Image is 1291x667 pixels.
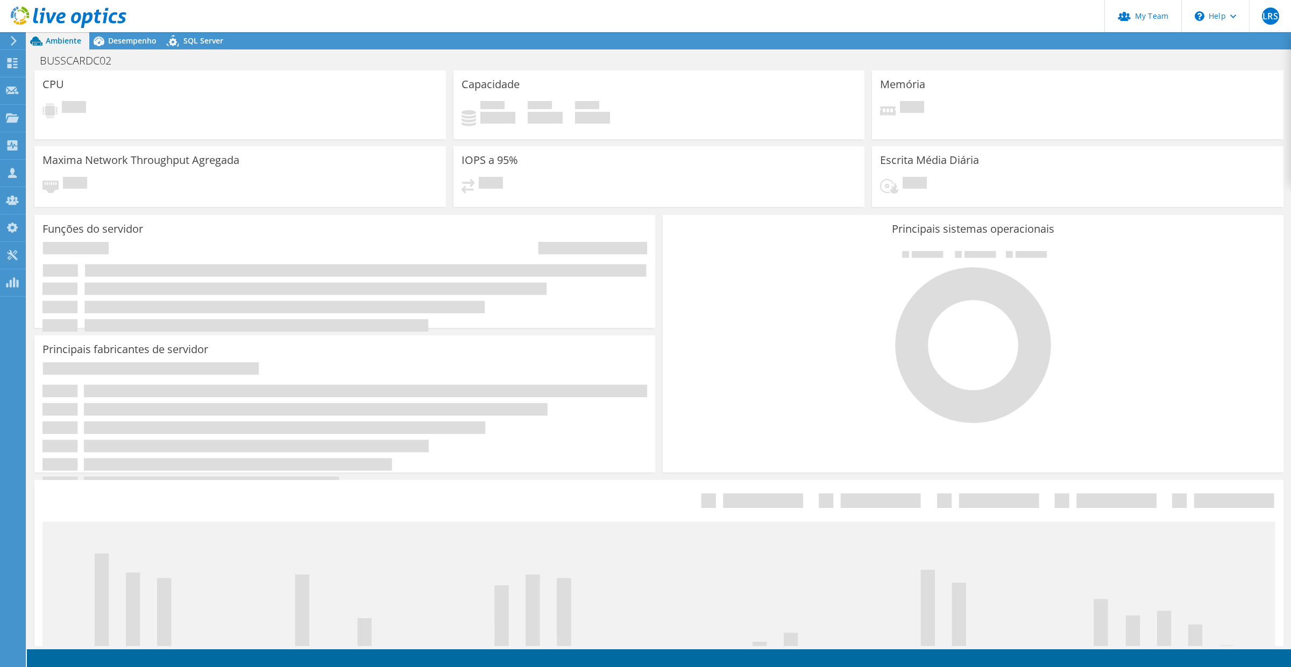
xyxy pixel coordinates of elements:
[1262,8,1279,25] span: LRS
[46,35,81,46] span: Ambiente
[1195,11,1204,21] svg: \n
[35,55,128,67] h1: BUSSCARDC02
[880,154,979,166] h3: Escrita Média Diária
[479,177,503,191] span: Pendente
[671,223,1275,235] h3: Principais sistemas operacionais
[900,101,924,116] span: Pendente
[480,101,505,112] span: Usado
[462,154,518,166] h3: IOPS a 95%
[528,101,552,112] span: Disponível
[480,112,515,124] h4: 0 GiB
[528,112,563,124] h4: 0 GiB
[42,223,143,235] h3: Funções do servidor
[880,78,925,90] h3: Memória
[63,177,87,191] span: Pendente
[62,101,86,116] span: Pendente
[575,101,599,112] span: Total
[42,343,208,355] h3: Principais fabricantes de servidor
[903,177,927,191] span: Pendente
[575,112,610,124] h4: 0 GiB
[108,35,157,46] span: Desempenho
[183,35,223,46] span: SQL Server
[42,78,64,90] h3: CPU
[462,78,520,90] h3: Capacidade
[42,154,239,166] h3: Maxima Network Throughput Agregada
